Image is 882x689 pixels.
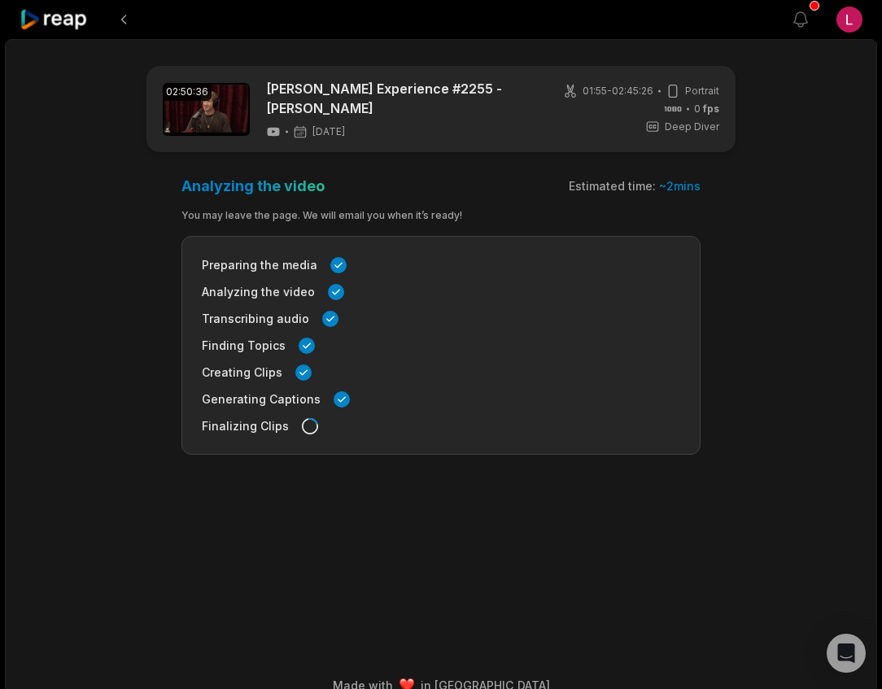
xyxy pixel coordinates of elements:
[583,84,653,98] span: 01:55 - 02:45:26
[312,125,345,138] span: [DATE]
[181,177,325,195] h3: Analyzing the video
[659,179,701,193] span: ~ 2 mins
[202,310,309,327] span: Transcribing audio
[202,390,321,408] span: Generating Captions
[569,178,701,194] div: Estimated time:
[181,208,701,223] div: You may leave the page. We will email you when it’s ready!
[665,120,719,134] span: Deep Diver
[703,102,719,115] span: fps
[827,634,866,673] div: Open Intercom Messenger
[202,417,289,434] span: Finalizing Clips
[266,79,544,118] a: [PERSON_NAME] Experience #2255 - [PERSON_NAME]
[202,256,317,273] span: Preparing the media
[202,283,315,300] span: Analyzing the video
[202,364,282,381] span: Creating Clips
[202,337,286,354] span: Finding Topics
[685,84,719,98] span: Portrait
[694,102,719,116] span: 0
